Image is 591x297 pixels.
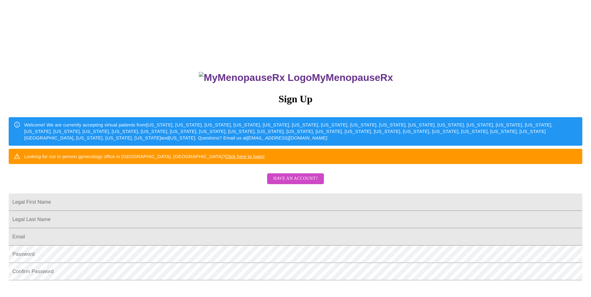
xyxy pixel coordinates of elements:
h3: MyMenopauseRx [10,72,583,83]
span: Have an account? [273,175,318,183]
a: Have an account? [266,180,325,185]
a: Click here to login! [225,154,265,159]
button: Have an account? [267,173,324,184]
img: MyMenopauseRx Logo [199,72,312,83]
em: [EMAIL_ADDRESS][DOMAIN_NAME] [247,135,327,140]
div: Welcome! We are currently accepting virtual patients from [US_STATE], [US_STATE], [US_STATE], [US... [24,119,577,144]
h3: Sign Up [9,93,582,105]
div: Looking for our in person gynecology office in [GEOGRAPHIC_DATA], [GEOGRAPHIC_DATA]? [24,151,265,162]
